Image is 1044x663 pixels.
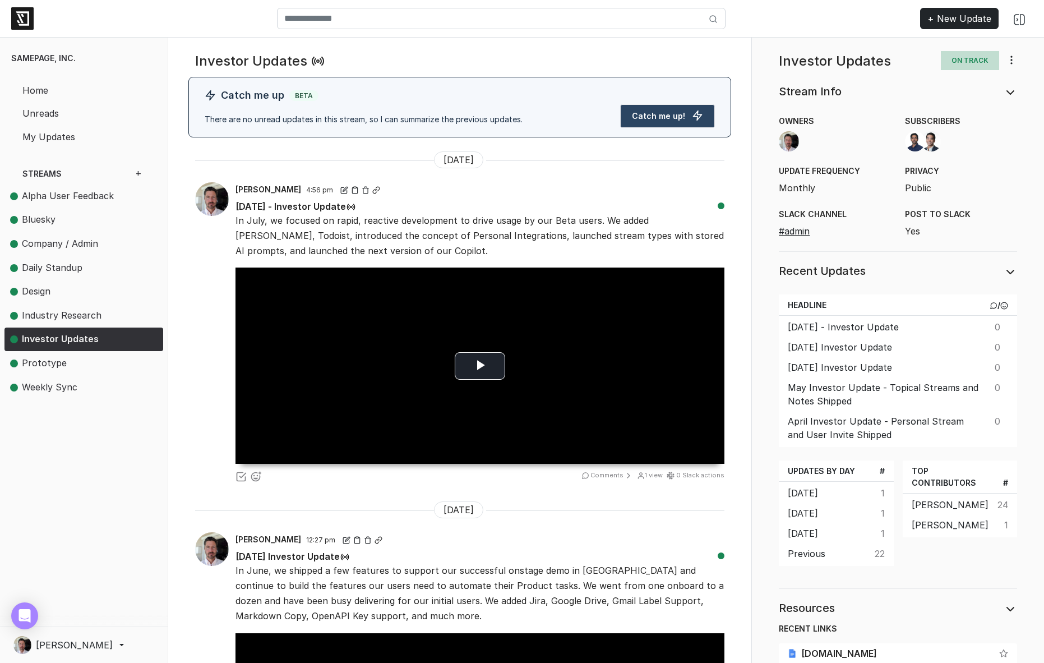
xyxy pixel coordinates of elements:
a: Alpha User Feedback [4,184,154,208]
div: Monthly [772,165,898,195]
span: On Track [941,51,999,70]
a: Unreads [13,102,154,125]
span: [DOMAIN_NAME] [801,648,877,659]
td: [PERSON_NAME] [903,494,993,514]
a: Company / Admin [4,232,154,256]
span: Unreads [22,107,129,120]
a: Prototype [4,351,154,375]
td: 1 [868,502,894,522]
span: Update Frequency [779,165,891,177]
span: Investor Updates [10,332,129,347]
span: [PERSON_NAME] [235,185,301,194]
a: Industry Research [4,303,154,328]
span: Design [22,286,50,297]
span: Prototype [10,356,129,371]
img: Jason Wu [921,131,941,151]
img: 38a2497f-dc87-4b19-b5d7-4e63796e3896 [788,649,797,658]
button: Catch me up! [620,104,715,128]
td: 0 [985,376,1017,410]
span: Slack Channel [779,208,891,220]
span: Daily Standup [10,261,129,275]
a: + [123,162,154,184]
a: #admin [779,225,810,237]
span: Catch me up [221,89,284,101]
a: Bluesky [4,208,154,232]
td: [PERSON_NAME] [903,514,993,537]
td: April Investor Update - Personal Stream and User Invite Shipped [779,410,985,447]
span: [DATE] [434,151,483,168]
td: [DATE] [779,482,867,503]
th: # [993,461,1017,494]
td: [DATE] [779,502,867,522]
a: Read new updates [311,57,325,68]
span: Streams [22,168,111,179]
span: Owners [779,115,891,127]
span: My Updates [22,130,129,144]
td: 0 [985,316,1017,337]
a: [PERSON_NAME] [235,183,306,195]
span: 1 view [637,471,663,479]
td: [DATE] - Investor Update [779,316,985,337]
span: 4:56 pm [306,186,333,194]
div: Public [898,165,1024,195]
span: [PERSON_NAME] [235,535,301,544]
span: Bluesky [10,213,129,227]
span: 12:27 pm [306,536,335,544]
span: Weekly Sync [22,381,77,393]
th: Updates by Day [779,461,867,482]
a: + New Update [920,8,999,29]
td: [DATE] Investor Update [779,336,985,356]
img: Paul Wicker [195,182,229,216]
span: Daily Standup [22,262,82,273]
th: Headline [779,294,985,316]
span: Recent Links [779,623,1017,634]
td: 1 [868,482,894,503]
span: Alpha User Feedback [22,190,114,201]
img: Sahil Jain [905,131,925,151]
h5: Resources [779,602,990,614]
span: Alpha User Feedback [10,189,129,204]
td: 24 [993,494,1017,514]
img: Paul Wicker [779,131,799,151]
span: Design [10,284,129,299]
a: Comments [581,471,635,479]
th: Top Contributors [903,461,993,494]
span: Beta [289,90,318,101]
p: In July, we focused on rapid, reactive development to drive usage by our Beta users. We added [PE... [235,213,724,259]
th: # [868,461,894,482]
td: [DATE] [779,522,867,542]
img: logo-6ba331977e59facfbff2947a2e854c94a5e6b03243a11af005d3916e8cc67d17.png [11,7,34,30]
button: Read this update to me [340,549,350,563]
a: Home [13,78,154,102]
span: Company / Admin [10,237,129,251]
td: 1 [993,514,1017,537]
a: Daily Standup [4,256,154,280]
span: 0 Slack actions [676,471,724,479]
span: [DATE] [434,501,483,518]
span: Industry Research [10,309,129,323]
button: Read this update to me [346,199,356,213]
img: Paul Wicker [13,636,31,654]
span: Company / Admin [22,238,98,249]
td: 1 [868,522,894,542]
div: Video Player [235,268,724,464]
a: [PERSON_NAME] [13,636,154,654]
span: Privacy [905,165,1017,177]
span: Investor Updates [22,333,99,344]
span: + [132,167,145,179]
turbo-frame: Comments [590,471,623,479]
td: 0 [985,410,1017,447]
td: Previous [779,542,867,566]
th: / [985,294,1017,316]
td: 0 [985,336,1017,356]
div: Yes [898,208,1024,238]
span: Industry Research [22,310,101,321]
span: [DATE] Investor Update [235,548,350,563]
td: May Investor Update - Topical Streams and Notes Shipped [779,376,985,410]
a: My Updates [13,125,154,148]
span: Home [22,84,129,97]
span: Catch me up! [632,111,685,121]
a: Design [4,280,154,304]
a: Streams [13,162,120,184]
td: 22 [868,542,894,566]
